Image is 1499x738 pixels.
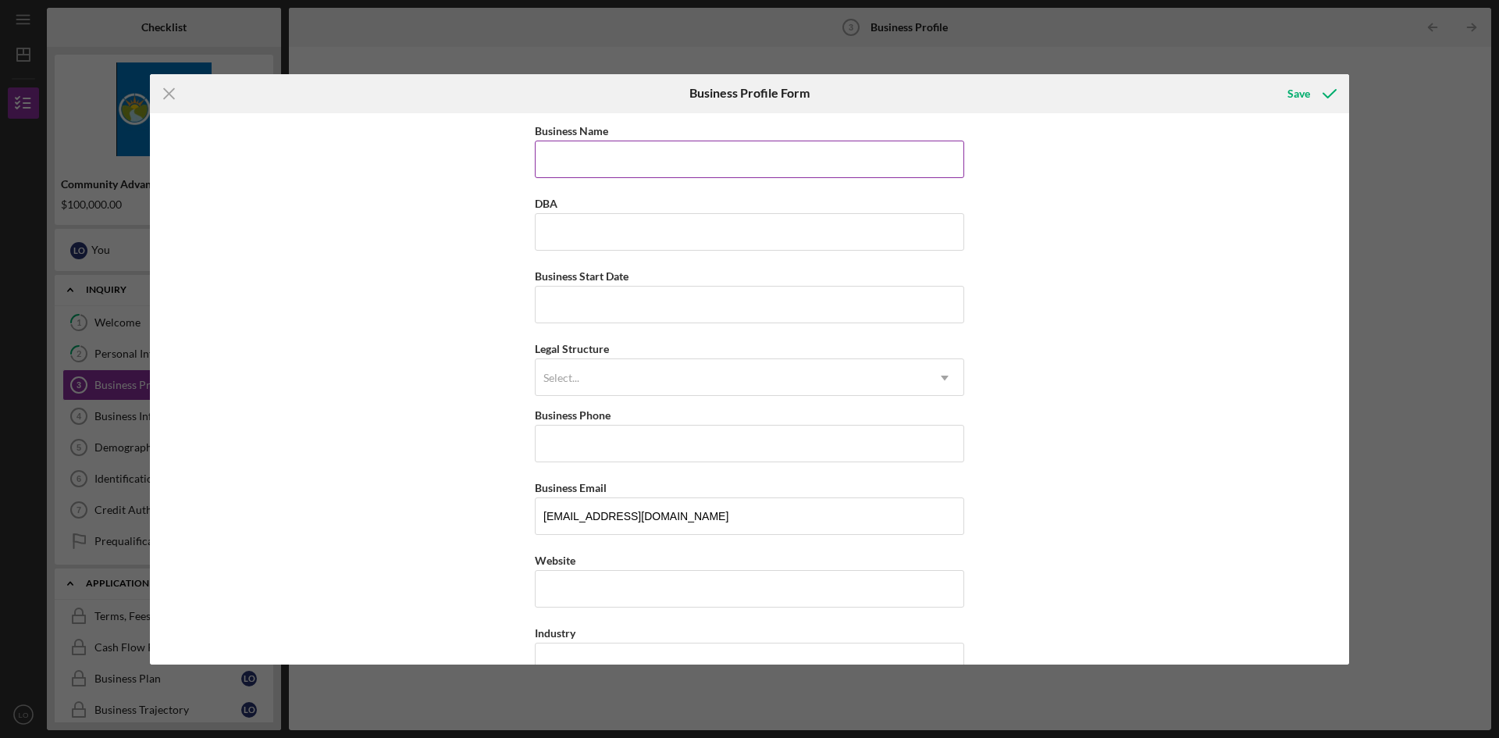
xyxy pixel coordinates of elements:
h6: Business Profile Form [689,86,810,100]
label: Business Name [535,124,608,137]
label: Business Email [535,481,607,494]
div: Save [1287,78,1310,109]
div: Select... [543,372,579,384]
button: Save [1272,78,1349,109]
label: DBA [535,197,557,210]
label: Website [535,554,575,567]
label: Business Phone [535,408,611,422]
label: Industry [535,626,575,640]
label: Business Start Date [535,269,628,283]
